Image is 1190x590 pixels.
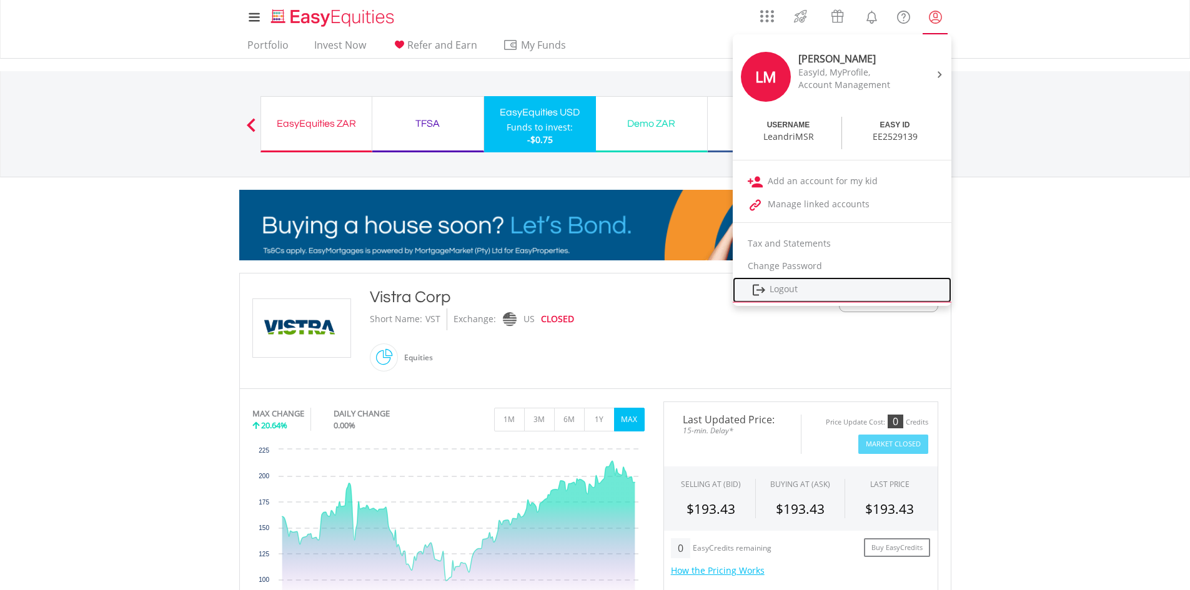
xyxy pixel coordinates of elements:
[398,343,433,373] div: Equities
[798,52,903,66] div: [PERSON_NAME]
[733,193,951,216] a: Manage linked accounts
[584,408,615,431] button: 1Y
[920,3,951,31] a: My Profile
[741,52,791,102] div: LM
[541,308,574,330] div: CLOSED
[770,479,830,489] span: BUYING AT (ASK)
[865,500,914,518] span: $193.43
[614,408,645,431] button: MAX
[673,415,791,425] span: Last Updated Price:
[693,544,771,554] div: EasyCredits remaining
[888,3,920,28] a: FAQ's and Support
[259,524,269,531] text: 150
[502,312,516,327] img: nasdaq.png
[425,308,440,330] div: VST
[733,277,951,303] a: Logout
[760,9,774,23] img: grid-menu-icon.svg
[503,37,585,53] span: My Funds
[752,3,782,23] a: AppsGrid
[239,190,951,260] img: EasyMortage Promotion Banner
[798,66,903,79] div: EasyId, MyProfile,
[827,6,848,26] img: vouchers-v2.svg
[858,435,928,454] button: Market Closed
[870,479,910,489] div: LAST PRICE
[454,308,496,330] div: Exchange:
[261,420,287,431] span: 20.64%
[888,415,903,428] div: 0
[603,115,700,132] div: Demo ZAR
[767,120,810,130] div: USERNAME
[334,408,432,420] div: DAILY CHANGE
[259,576,269,583] text: 100
[242,39,294,58] a: Portfolio
[673,425,791,436] span: 15-min. Delay*
[309,39,371,58] a: Invest Now
[880,120,910,130] div: EASY ID
[733,170,951,193] a: Add an account for my kid
[259,551,269,558] text: 125
[255,299,349,357] img: EQU.US.VST.png
[269,115,364,132] div: EasyEquities ZAR
[733,232,951,255] a: Tax and Statements
[681,479,741,489] div: SELLING AT (BID)
[370,286,762,308] div: Vistra Corp
[527,134,553,145] span: -$0.75
[370,308,422,330] div: Short Name:
[671,538,690,558] div: 0
[733,255,951,277] a: Change Password
[906,418,928,427] div: Credits
[269,7,399,28] img: EasyEquities_Logo.png
[856,3,888,28] a: Notifications
[715,115,811,132] div: Demo USD
[798,79,903,91] div: Account Management
[380,115,476,132] div: TFSA
[864,538,930,558] a: Buy EasyCredits
[873,130,918,143] div: EE2529139
[259,447,269,454] text: 225
[523,308,535,330] div: US
[252,408,304,420] div: MAX CHANGE
[266,3,399,28] a: Home page
[387,39,482,58] a: Refer and Earn
[776,500,825,518] span: $193.43
[790,6,811,26] img: thrive-v2.svg
[507,121,573,134] div: Funds to invest:
[763,130,814,143] div: LeandriMSR
[259,499,269,506] text: 175
[259,473,269,479] text: 200
[826,418,885,427] div: Price Update Cost:
[687,500,735,518] span: $193.43
[524,408,555,431] button: 3M
[671,564,765,576] a: How the Pricing Works
[733,37,951,154] a: LM [PERSON_NAME] EasyId, MyProfile, Account Management USERNAME LeandriMSR EASY ID EE2529139
[819,3,856,26] a: Vouchers
[407,38,477,52] span: Refer and Earn
[334,420,355,431] span: 0.00%
[492,104,588,121] div: EasyEquities USD
[554,408,585,431] button: 6M
[494,408,525,431] button: 1M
